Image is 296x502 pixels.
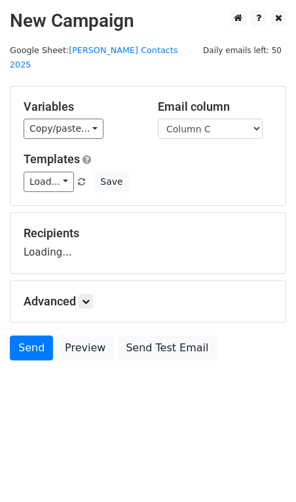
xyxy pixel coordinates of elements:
[56,336,114,360] a: Preview
[158,100,272,114] h5: Email column
[10,336,53,360] a: Send
[24,100,138,114] h5: Variables
[24,172,74,192] a: Load...
[198,43,286,58] span: Daily emails left: 50
[24,226,272,260] div: Loading...
[24,152,80,166] a: Templates
[94,172,128,192] button: Save
[24,226,272,241] h5: Recipients
[10,10,286,32] h2: New Campaign
[10,45,177,70] a: [PERSON_NAME] Contacts 2025
[24,119,103,139] a: Copy/paste...
[24,294,272,309] h5: Advanced
[198,45,286,55] a: Daily emails left: 50
[10,45,177,70] small: Google Sheet:
[117,336,217,360] a: Send Test Email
